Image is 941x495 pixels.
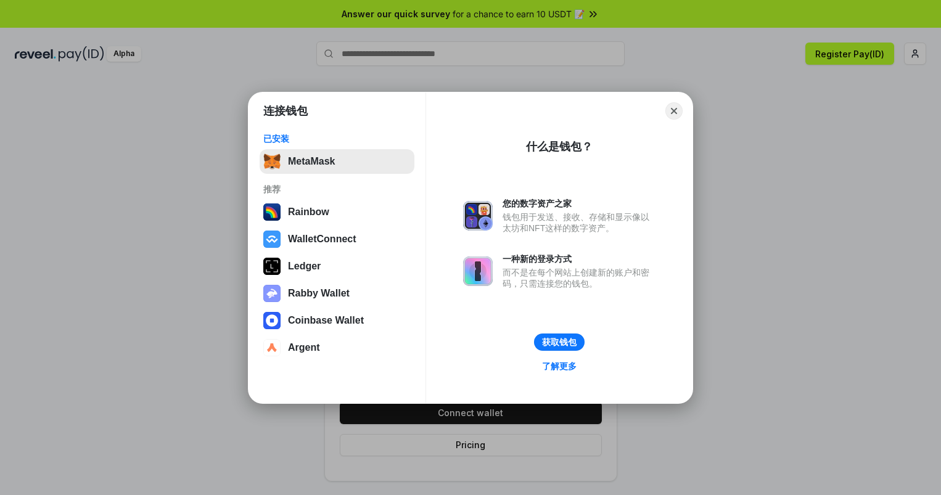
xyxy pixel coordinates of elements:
img: svg+xml,%3Csvg%20width%3D%22120%22%20height%3D%22120%22%20viewBox%3D%220%200%20120%20120%22%20fil... [263,203,281,221]
div: 获取钱包 [542,337,577,348]
div: 钱包用于发送、接收、存储和显示像以太坊和NFT这样的数字资产。 [503,211,655,234]
button: Argent [260,335,414,360]
div: 推荐 [263,184,411,195]
div: MetaMask [288,156,335,167]
div: 什么是钱包？ [526,139,593,154]
h1: 连接钱包 [263,104,308,118]
div: Rabby Wallet [288,288,350,299]
div: 而不是在每个网站上创建新的账户和密码，只需连接您的钱包。 [503,267,655,289]
img: svg+xml,%3Csvg%20width%3D%2228%22%20height%3D%2228%22%20viewBox%3D%220%200%2028%2028%22%20fill%3D... [263,339,281,356]
img: svg+xml,%3Csvg%20width%3D%2228%22%20height%3D%2228%22%20viewBox%3D%220%200%2028%2028%22%20fill%3D... [263,231,281,248]
img: svg+xml,%3Csvg%20xmlns%3D%22http%3A%2F%2Fwww.w3.org%2F2000%2Fsvg%22%20fill%3D%22none%22%20viewBox... [463,256,493,286]
img: svg+xml,%3Csvg%20xmlns%3D%22http%3A%2F%2Fwww.w3.org%2F2000%2Fsvg%22%20fill%3D%22none%22%20viewBox... [463,201,493,231]
div: Ledger [288,261,321,272]
div: 已安装 [263,133,411,144]
img: svg+xml,%3Csvg%20fill%3D%22none%22%20height%3D%2233%22%20viewBox%3D%220%200%2035%2033%22%20width%... [263,153,281,170]
div: 了解更多 [542,361,577,372]
img: svg+xml,%3Csvg%20width%3D%2228%22%20height%3D%2228%22%20viewBox%3D%220%200%2028%2028%22%20fill%3D... [263,312,281,329]
button: Rainbow [260,200,414,224]
button: 获取钱包 [534,333,585,351]
div: Coinbase Wallet [288,315,364,326]
a: 了解更多 [535,358,584,374]
div: 您的数字资产之家 [503,198,655,209]
div: Rainbow [288,207,329,218]
button: MetaMask [260,149,414,174]
button: Close [665,102,683,120]
div: Argent [288,342,320,353]
div: WalletConnect [288,234,356,245]
img: svg+xml,%3Csvg%20xmlns%3D%22http%3A%2F%2Fwww.w3.org%2F2000%2Fsvg%22%20fill%3D%22none%22%20viewBox... [263,285,281,302]
img: svg+xml,%3Csvg%20xmlns%3D%22http%3A%2F%2Fwww.w3.org%2F2000%2Fsvg%22%20width%3D%2228%22%20height%3... [263,258,281,275]
button: Ledger [260,254,414,279]
div: 一种新的登录方式 [503,253,655,264]
button: Rabby Wallet [260,281,414,306]
button: Coinbase Wallet [260,308,414,333]
button: WalletConnect [260,227,414,252]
